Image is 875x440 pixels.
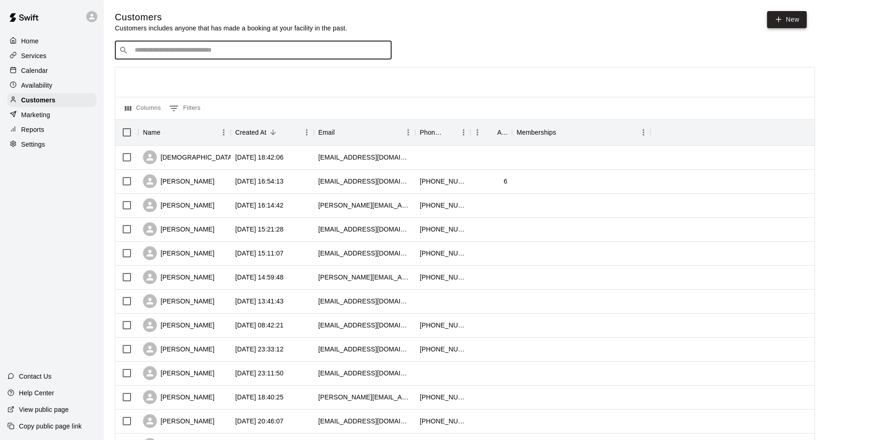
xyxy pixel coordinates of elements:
h5: Customers [115,11,347,24]
div: christiefuestes@ymail.com [318,153,411,162]
div: Phone Number [415,119,470,145]
div: Age [497,119,507,145]
p: Customers [21,95,55,105]
div: [PERSON_NAME] [143,294,214,308]
div: david.cronemeyer@gmail.com [318,392,411,402]
button: Menu [217,125,231,139]
div: 2025-08-11 16:14:42 [235,201,284,210]
a: Calendar [7,64,96,77]
div: 2025-08-11 18:42:06 [235,153,284,162]
p: Services [21,51,47,60]
a: Reports [7,123,96,137]
div: 2025-08-11 15:21:28 [235,225,284,234]
div: mjadinolfi@gmail.com [318,345,411,354]
div: Search customers by name or email [115,41,392,59]
div: [PERSON_NAME] [143,270,214,284]
div: Created At [231,119,314,145]
div: tgray117@gmail.com [318,249,411,258]
div: Created At [235,119,267,145]
button: Menu [637,125,650,139]
p: Home [21,36,39,46]
div: 2025-08-09 20:46:07 [235,416,284,426]
a: Settings [7,137,96,151]
button: Sort [335,126,348,139]
p: Help Center [19,388,54,398]
div: [PERSON_NAME] [143,198,214,212]
div: Name [138,119,231,145]
p: View public page [19,405,69,414]
button: Show filters [167,101,203,116]
div: 2025-08-11 14:59:48 [235,273,284,282]
div: Phone Number [420,119,444,145]
div: +19175675983 [420,225,466,234]
div: kristophercerciello@gmail.com [318,321,411,330]
div: Email [314,119,415,145]
a: Availability [7,78,96,92]
button: Sort [444,126,457,139]
div: vincent.malizia@yahoo.com [318,273,411,282]
div: Memberships [512,119,650,145]
button: Menu [457,125,470,139]
a: Services [7,49,96,63]
div: +15167795611 [420,201,466,210]
div: [PERSON_NAME] [143,318,214,332]
a: Marketing [7,108,96,122]
div: [PERSON_NAME] [143,390,214,404]
a: New [767,11,807,28]
p: Customers includes anyone that has made a booking at your facility in the past. [115,24,347,33]
p: Settings [21,140,45,149]
button: Sort [267,126,280,139]
div: [PERSON_NAME] [143,414,214,428]
p: Calendar [21,66,48,75]
div: [PERSON_NAME] [143,222,214,236]
p: Contact Us [19,372,52,381]
div: 2025-08-11 15:11:07 [235,249,284,258]
div: jaesoto1@gmail.com [318,369,411,378]
div: [PERSON_NAME] [143,342,214,356]
div: 2025-08-10 23:33:12 [235,345,284,354]
div: Age [470,119,512,145]
button: Select columns [123,101,163,116]
button: Menu [401,125,415,139]
div: +16316805756 [420,249,466,258]
p: Copy public page link [19,422,82,431]
div: [DEMOGRAPHIC_DATA][PERSON_NAME] [143,150,288,164]
button: Menu [470,125,484,139]
button: Sort [484,126,497,139]
div: [PERSON_NAME] [143,246,214,260]
div: [PERSON_NAME] [143,366,214,380]
div: +15164245322 [420,177,466,186]
button: Sort [556,126,569,139]
div: +15166904719 [420,392,466,402]
p: Availability [21,81,53,90]
div: 2025-08-11 13:41:43 [235,297,284,306]
button: Sort [161,126,173,139]
div: 2025-08-11 16:54:13 [235,177,284,186]
div: +15165785674 [420,416,466,426]
p: Reports [21,125,44,134]
div: tfsoltan@gmail.com [318,297,411,306]
div: Name [143,119,161,145]
div: 2025-08-10 23:11:50 [235,369,284,378]
p: Marketing [21,110,50,119]
a: Home [7,34,96,48]
div: mikesanchez98@yahoo.com [318,225,411,234]
div: 2025-08-11 08:42:21 [235,321,284,330]
div: lawrence.papola@gmail.com [318,201,411,210]
div: svigliotti418@gmail.com [318,177,411,186]
button: Menu [300,125,314,139]
div: +16316641221 [420,345,466,354]
div: Email [318,119,335,145]
div: [PERSON_NAME] [143,174,214,188]
div: 6 [504,177,507,186]
a: Customers [7,93,96,107]
div: +15165890656 [420,321,466,330]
